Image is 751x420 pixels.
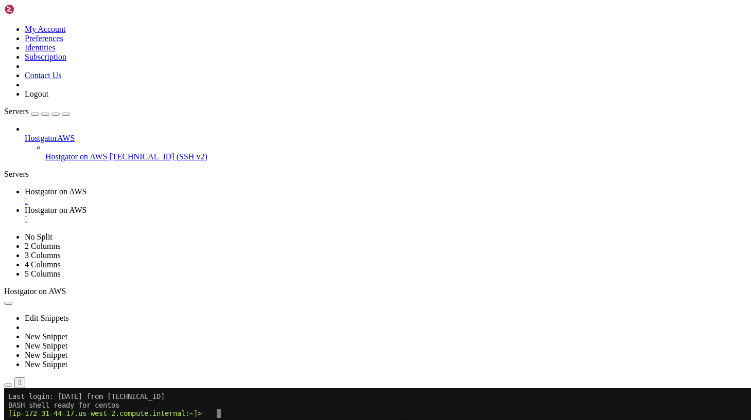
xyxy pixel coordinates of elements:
a: No Split [25,232,53,241]
span: Servers [4,107,29,116]
button:  [14,377,25,388]
span: Hostgator on AWS [25,187,87,196]
span: Hostgator on AWS [4,287,66,296]
a: 3 Columns [25,251,61,260]
a: 4 Columns [25,260,61,269]
a:  [25,215,747,224]
x-row: Last login: [DATE] from [TECHNICAL_ID] [4,4,617,13]
span: [ip-172-31-44-17.us-west-2.compute.internal:~]> [4,21,198,29]
a: HostgatorAWS [25,134,747,143]
a: 2 Columns [25,242,61,250]
a: My Account [25,25,66,33]
div: (48, 2) [213,21,217,30]
a: New Snippet [25,360,67,369]
a: Servers [4,107,70,116]
a: Edit Snippets [25,314,69,322]
a: New Snippet [25,351,67,359]
span: Hostgator on AWS [45,152,108,161]
a: New Snippet [25,341,67,350]
a: Subscription [25,52,66,61]
li: Hostgator on AWS [TECHNICAL_ID] (SSH v2) [45,143,747,161]
x-row: BASH shell ready for centos [4,13,617,22]
li: HostgatorAWS [25,124,747,161]
a: 5 Columns [25,269,61,278]
a: Contact Us [25,71,62,80]
a: New Snippet [25,332,67,341]
span: Hostgator on AWS [25,206,87,214]
span: [TECHNICAL_ID] (SSH v2) [110,152,207,161]
span: HostgatorAWS [25,134,75,142]
img: Shellngn [4,4,63,14]
a: Hostgator on AWS [25,187,747,206]
a: Hostgator on AWS [TECHNICAL_ID] (SSH v2) [45,152,747,161]
a: Logout [25,89,48,98]
a:  [25,196,747,206]
a: Preferences [25,34,63,43]
div:  [19,379,21,387]
div: Servers [4,170,747,179]
a: Identities [25,43,56,52]
a: Hostgator on AWS [25,206,747,224]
